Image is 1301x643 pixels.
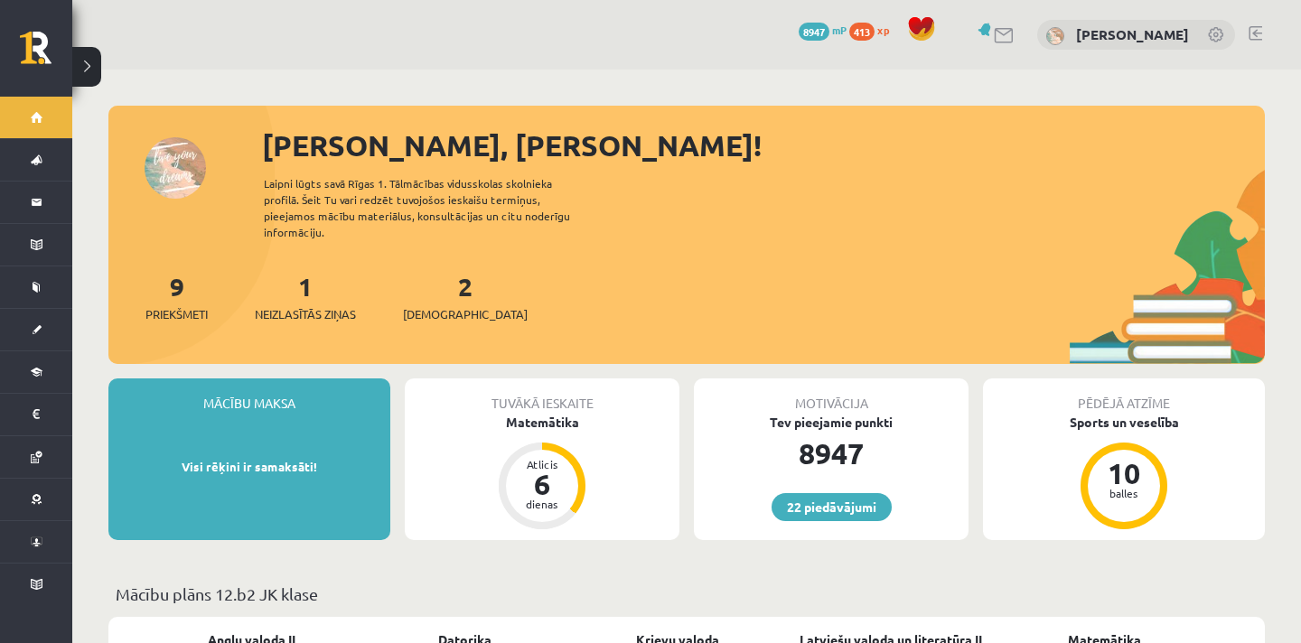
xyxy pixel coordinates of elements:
a: 2[DEMOGRAPHIC_DATA] [403,270,528,323]
a: [PERSON_NAME] [1076,25,1189,43]
div: 6 [515,470,569,499]
div: Tuvākā ieskaite [405,378,679,413]
a: Matemātika Atlicis 6 dienas [405,413,679,532]
a: 1Neizlasītās ziņas [255,270,356,323]
p: Visi rēķini ir samaksāti! [117,458,381,476]
a: 9Priekšmeti [145,270,208,323]
div: Laipni lūgts savā Rīgas 1. Tālmācības vidusskolas skolnieka profilā. Šeit Tu vari redzēt tuvojošo... [264,175,602,240]
div: Mācību maksa [108,378,390,413]
div: 8947 [694,432,969,475]
span: 413 [849,23,875,41]
div: [PERSON_NAME], [PERSON_NAME]! [262,124,1265,167]
div: Atlicis [515,459,569,470]
span: mP [832,23,847,37]
div: 10 [1097,459,1151,488]
span: 8947 [799,23,829,41]
a: Sports un veselība 10 balles [983,413,1265,532]
a: 8947 mP [799,23,847,37]
a: Rīgas 1. Tālmācības vidusskola [20,32,72,77]
span: xp [877,23,889,37]
div: Pēdējā atzīme [983,378,1265,413]
div: dienas [515,499,569,509]
div: Sports un veselība [983,413,1265,432]
div: Matemātika [405,413,679,432]
span: [DEMOGRAPHIC_DATA] [403,305,528,323]
div: Motivācija [694,378,969,413]
span: Neizlasītās ziņas [255,305,356,323]
p: Mācību plāns 12.b2 JK klase [116,582,1258,606]
div: Tev pieejamie punkti [694,413,969,432]
span: Priekšmeti [145,305,208,323]
div: balles [1097,488,1151,499]
img: Marta Laura Neļķe [1046,27,1064,45]
a: 413 xp [849,23,898,37]
a: 22 piedāvājumi [772,493,892,521]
